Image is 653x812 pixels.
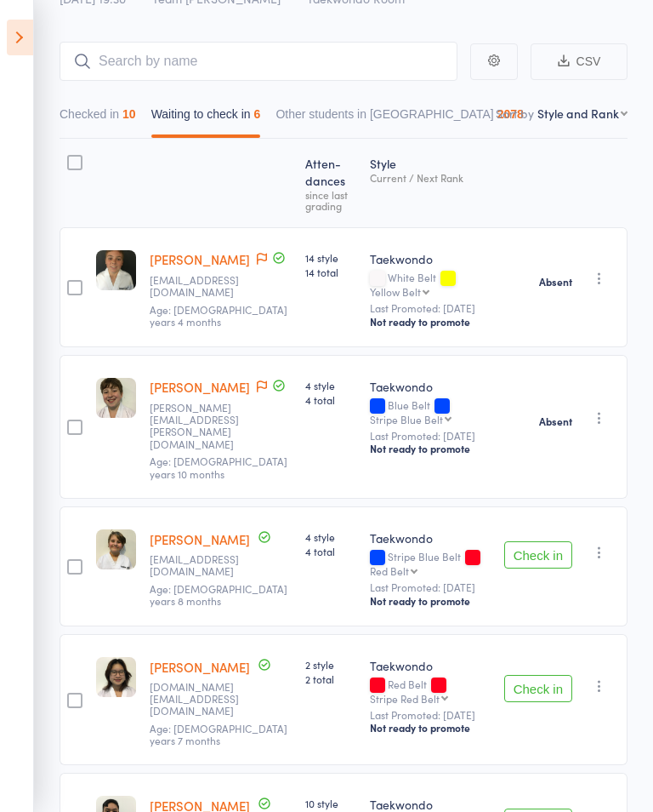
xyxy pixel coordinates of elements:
div: Current / Next Rank [370,172,490,183]
span: Age: [DEMOGRAPHIC_DATA] years 8 months [150,581,287,608]
a: [PERSON_NAME] [150,658,250,676]
button: CSV [531,43,627,80]
div: Not ready to promote [370,315,490,329]
strong: Absent [539,275,572,289]
span: 4 style [305,529,356,544]
img: image1693559895.png [96,378,136,418]
span: 10 style [305,796,356,810]
div: Taekwondo [370,529,490,546]
strong: Absent [539,415,572,428]
small: Last Promoted: [DATE] [370,709,490,721]
input: Search by name [60,42,457,81]
div: Not ready to promote [370,721,490,735]
button: Other students in [GEOGRAPHIC_DATA]2078 [275,99,523,138]
span: 2 style [305,657,356,672]
div: Yellow Belt [370,286,421,297]
span: 4 style [305,378,356,392]
span: 14 style [305,250,356,265]
small: qcare.co@gmail.com [150,681,260,718]
button: Check in [504,541,572,569]
label: Sort by [496,105,534,122]
span: Age: [DEMOGRAPHIC_DATA] years 7 months [150,721,287,747]
button: Waiting to check in6 [151,99,261,138]
div: White Belt [370,272,490,297]
div: Stripe Blue Belt [370,414,443,425]
small: family@emdash.au [150,553,260,578]
div: Taekwondo [370,250,490,267]
div: Not ready to promote [370,442,490,455]
small: Last Promoted: [DATE] [370,430,490,442]
span: 4 total [305,544,356,558]
span: Age: [DEMOGRAPHIC_DATA] years 4 months [150,302,287,329]
button: Check in [504,675,572,702]
div: 10 [122,107,136,121]
small: Last Promoted: [DATE] [370,302,490,314]
button: Checked in10 [60,99,136,138]
div: Blue Belt [370,399,490,425]
small: trudie_upton@hotmail.com [150,274,260,299]
a: [PERSON_NAME] [150,530,250,548]
img: image1747215435.png [96,250,136,290]
div: 6 [254,107,261,121]
small: kathryn.wakeling@education.vic.gov.au [150,402,260,451]
a: [PERSON_NAME] [150,378,250,396]
span: Age: [DEMOGRAPHIC_DATA] years 10 months [150,454,287,480]
div: Stripe Blue Belt [370,551,490,576]
div: Taekwondo [370,378,490,395]
a: [PERSON_NAME] [150,250,250,268]
div: Red Belt [370,565,409,576]
span: 2 total [305,672,356,686]
img: image1692083015.png [96,529,136,569]
span: 4 total [305,392,356,407]
div: Stripe Red Belt [370,693,440,704]
div: Red Belt [370,678,490,704]
div: Taekwondo [370,657,490,674]
img: image1683103717.png [96,657,136,697]
div: Atten­dances [298,146,363,220]
div: Style and Rank [537,105,619,122]
div: Not ready to promote [370,594,490,608]
div: since last grading [305,189,356,211]
div: Style [363,146,497,220]
small: Last Promoted: [DATE] [370,581,490,593]
span: 14 total [305,265,356,279]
